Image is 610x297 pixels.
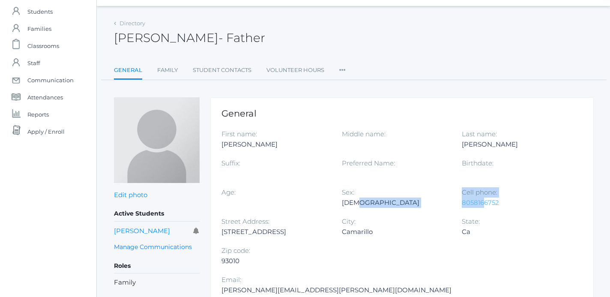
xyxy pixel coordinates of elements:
[462,188,497,196] label: Cell phone:
[221,130,257,138] label: First name:
[342,198,449,208] div: [DEMOGRAPHIC_DATA]
[221,227,329,237] div: [STREET_ADDRESS]
[266,62,324,79] a: Volunteer Hours
[462,198,499,207] a: 8058166752
[342,227,449,237] div: Camarillo
[218,30,265,45] span: - Father
[114,191,147,199] a: Edit photo
[221,276,241,284] label: Email:
[342,130,386,138] label: Middle name:
[221,108,583,118] h1: General
[462,159,493,167] label: Birthdate:
[221,256,329,266] div: 93010
[27,89,63,106] span: Attendances
[27,123,65,140] span: Apply / Enroll
[193,62,251,79] a: Student Contacts
[462,217,480,225] label: State:
[193,228,200,234] i: Receives communications for this student
[114,259,200,273] h5: Roles
[114,278,200,288] li: Family
[462,130,497,138] label: Last name:
[462,227,569,237] div: Ca
[27,20,51,37] span: Families
[114,31,265,45] h2: [PERSON_NAME]
[27,37,59,54] span: Classrooms
[157,62,178,79] a: Family
[221,285,452,295] div: [PERSON_NAME][EMAIL_ADDRESS][PERSON_NAME][DOMAIN_NAME]
[114,227,170,235] a: [PERSON_NAME]
[221,246,250,255] label: Zip code:
[27,54,40,72] span: Staff
[114,207,200,221] h5: Active Students
[27,72,74,89] span: Communication
[27,3,53,20] span: Students
[221,217,269,225] label: Street Address:
[120,20,145,27] a: Directory
[114,242,192,252] a: Manage Communications
[342,188,354,196] label: Sex:
[462,139,569,150] div: [PERSON_NAME]
[342,217,356,225] label: City:
[221,188,236,196] label: Age:
[27,106,49,123] span: Reports
[221,159,240,167] label: Suffix:
[342,159,395,167] label: Preferred Name:
[221,139,329,150] div: [PERSON_NAME]
[114,62,142,80] a: General
[114,97,200,183] img: Dennis Kaufman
